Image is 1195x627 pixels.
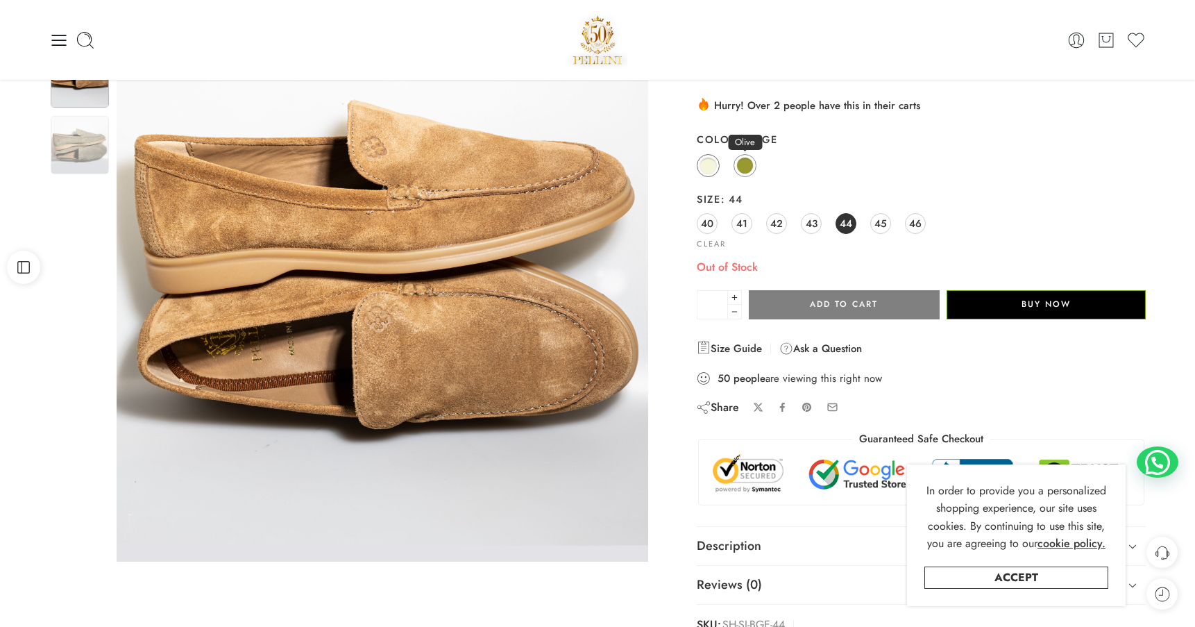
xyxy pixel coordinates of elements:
[734,154,756,177] a: Olive
[779,340,862,357] a: Ask a Question
[1067,31,1086,50] a: Login / Register
[840,214,852,233] span: 44
[697,63,724,83] span: EGP
[801,213,822,234] a: 43
[870,213,891,234] a: 45
[836,213,856,234] a: 44
[697,371,1146,386] div: are viewing this right now
[697,340,762,357] a: Size Guide
[697,192,1146,206] label: Size
[51,116,109,174] img: Artboard 2-17
[749,290,939,319] button: Add to cart
[1096,31,1116,50] a: Cart
[802,402,813,413] a: Pin on Pinterest
[909,214,922,233] span: 46
[924,567,1108,589] a: Accept
[697,240,726,248] a: Clear options
[737,132,778,147] span: Beige
[701,214,713,233] span: 40
[1037,535,1105,553] a: cookie policy.
[827,401,838,413] a: Email to your friends
[697,400,739,415] div: Share
[697,133,1146,147] label: Color
[568,10,627,69] img: Pellini
[117,30,648,562] img: SUMMER-WALK-SUEDE-LOAFERS-bge-scaled-1.jpg
[697,290,728,319] input: Product quantity
[728,135,762,150] span: Olive
[736,214,747,233] span: 41
[709,453,1133,494] img: Trust
[697,258,1146,276] p: Out of Stock
[720,192,743,206] span: 44
[697,213,718,234] a: 40
[697,97,1146,113] div: Hurry! Over 2 people have this in their carts
[568,10,627,69] a: Pellini -
[806,214,817,233] span: 43
[770,214,783,233] span: 42
[697,63,772,83] bdi: 200.00
[874,214,887,233] span: 45
[777,402,788,412] a: Share on Facebook
[697,527,1146,566] a: Description
[766,213,787,234] a: 42
[1126,31,1146,50] a: Wishlist
[718,371,730,385] strong: 50
[697,566,1146,605] a: Reviews (0)
[734,371,765,385] strong: people
[731,213,752,234] a: 41
[905,213,926,234] a: 46
[947,290,1146,319] button: Buy Now
[117,30,648,562] a: Artboard 2-17
[753,402,763,412] a: Share on X
[852,432,990,446] legend: Guaranteed Safe Checkout
[926,483,1106,552] span: In order to provide you a personalized shopping experience, our site uses cookies. By continuing ...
